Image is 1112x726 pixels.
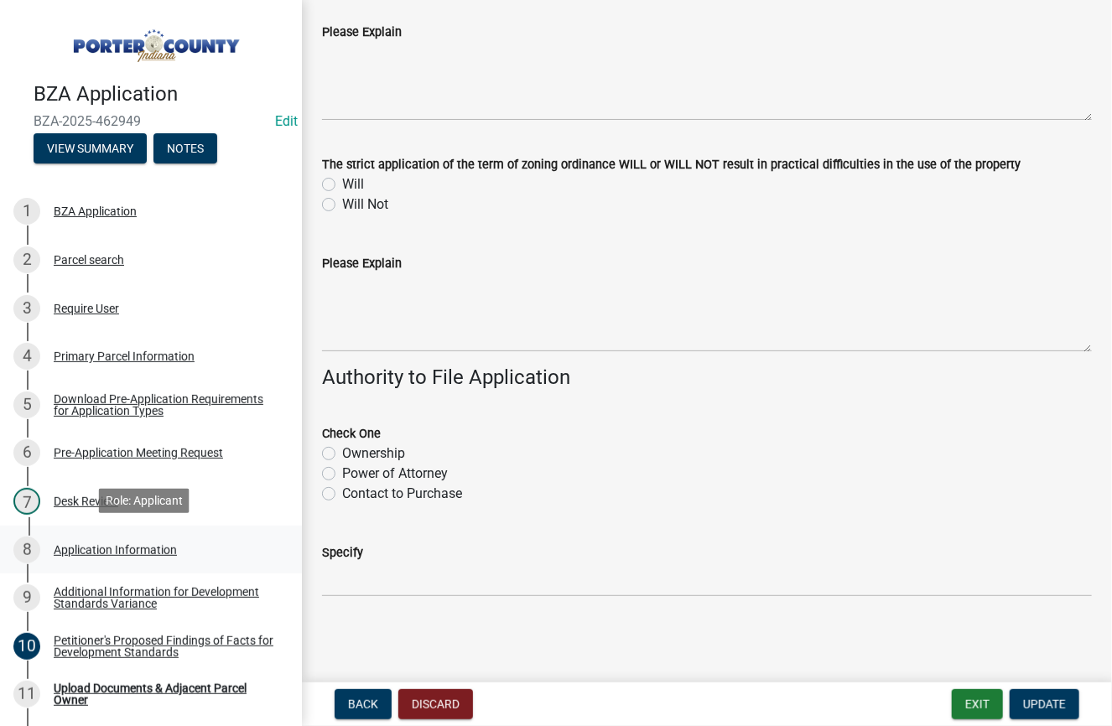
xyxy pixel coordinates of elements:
label: Please Explain [322,27,402,39]
button: View Summary [34,133,147,163]
div: 1 [13,198,40,225]
div: Pre-Application Meeting Request [54,447,223,459]
div: 5 [13,392,40,418]
h4: Authority to File Application [322,366,1092,390]
div: 8 [13,537,40,563]
button: Discard [398,689,473,719]
div: 10 [13,633,40,660]
wm-modal-confirm: Summary [34,143,147,156]
button: Update [1010,689,1079,719]
div: 2 [13,246,40,273]
label: The strict application of the term of zoning ordinance WILL or WILL NOT result in practical diffi... [322,159,1021,171]
label: Will [342,174,364,194]
button: Exit [952,689,1003,719]
h4: BZA Application [34,82,288,106]
div: 9 [13,584,40,611]
a: Edit [275,113,298,129]
button: Notes [153,133,217,163]
label: Power of Attorney [342,464,448,484]
div: 7 [13,488,40,515]
button: Back [335,689,392,719]
span: Update [1023,697,1066,711]
div: Download Pre-Application Requirements for Application Types [54,393,275,417]
label: Check One [322,428,381,440]
wm-modal-confirm: Notes [153,143,217,156]
div: 11 [13,681,40,708]
div: 3 [13,295,40,322]
div: Parcel search [54,254,124,266]
div: 4 [13,343,40,370]
div: Require User [54,303,119,314]
div: Upload Documents & Adjacent Parcel Owner [54,682,275,706]
span: BZA-2025-462949 [34,113,268,129]
label: Please Explain [322,258,402,270]
div: Additional Information for Development Standards Variance [54,586,275,609]
label: Specify [322,547,363,559]
div: 6 [13,439,40,466]
div: Application Information [54,544,177,556]
div: Petitioner's Proposed Findings of Facts for Development Standards [54,635,275,658]
span: Back [348,697,378,711]
div: Primary Parcel Information [54,350,195,362]
label: Will Not [342,194,388,215]
label: Ownership [342,443,405,464]
wm-modal-confirm: Edit Application Number [275,113,298,129]
div: Desk Review [54,495,118,507]
label: Contact to Purchase [342,484,462,504]
div: Role: Applicant [99,489,190,513]
img: Porter County, Indiana [34,18,275,65]
div: BZA Application [54,205,137,217]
